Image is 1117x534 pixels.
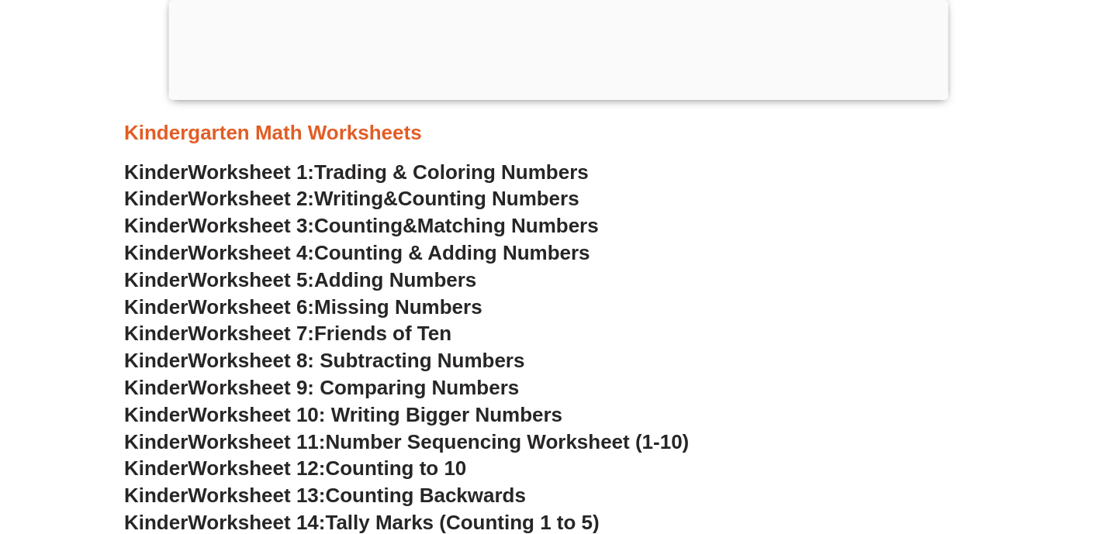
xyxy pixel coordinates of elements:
[188,322,314,345] span: Worksheet 7:
[314,322,451,345] span: Friends of Ten
[124,322,451,345] a: KinderWorksheet 7:Friends of Ten
[314,268,476,291] span: Adding Numbers
[124,349,524,372] a: KinderWorksheet 8: Subtracting Numbers
[314,160,589,184] span: Trading & Coloring Numbers
[188,349,524,372] span: Worksheet 8: Subtracting Numbers
[124,214,188,237] span: Kinder
[851,359,1117,534] iframe: Chat Widget
[124,120,993,146] h3: Kindergarten Math Worksheets
[188,511,325,534] span: Worksheet 14:
[124,376,519,399] a: KinderWorksheet 9: Comparing Numbers
[124,268,476,291] a: KinderWorksheet 5:Adding Numbers
[398,187,579,210] span: Counting Numbers
[124,456,188,480] span: Kinder
[188,268,314,291] span: Worksheet 5:
[124,295,188,319] span: Kinder
[188,456,325,480] span: Worksheet 12:
[124,295,482,319] a: KinderWorksheet 6:Missing Numbers
[124,349,188,372] span: Kinder
[124,403,562,426] a: KinderWorksheet 10: Writing Bigger Numbers
[124,268,188,291] span: Kinder
[188,160,314,184] span: Worksheet 1:
[314,295,482,319] span: Missing Numbers
[124,214,599,237] a: KinderWorksheet 3:Counting&Matching Numbers
[124,430,188,453] span: Kinder
[188,430,325,453] span: Worksheet 11:
[188,214,314,237] span: Worksheet 3:
[325,430,689,453] span: Number Sequencing Worksheet (1-10)
[325,484,525,507] span: Counting Backwards
[325,511,599,534] span: Tally Marks (Counting 1 to 5)
[417,214,599,237] span: Matching Numbers
[124,511,188,534] span: Kinder
[188,403,562,426] span: Worksheet 10: Writing Bigger Numbers
[124,160,188,184] span: Kinder
[124,241,188,264] span: Kinder
[124,484,188,507] span: Kinder
[188,241,314,264] span: Worksheet 4:
[124,187,579,210] a: KinderWorksheet 2:Writing&Counting Numbers
[124,376,188,399] span: Kinder
[124,241,590,264] a: KinderWorksheet 4:Counting & Adding Numbers
[188,187,314,210] span: Worksheet 2:
[124,403,188,426] span: Kinder
[314,241,590,264] span: Counting & Adding Numbers
[325,456,466,480] span: Counting to 10
[124,187,188,210] span: Kinder
[188,484,325,507] span: Worksheet 13:
[188,295,314,319] span: Worksheet 6:
[124,160,589,184] a: KinderWorksheet 1:Trading & Coloring Numbers
[124,322,188,345] span: Kinder
[314,214,403,237] span: Counting
[314,187,383,210] span: Writing
[188,376,519,399] span: Worksheet 9: Comparing Numbers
